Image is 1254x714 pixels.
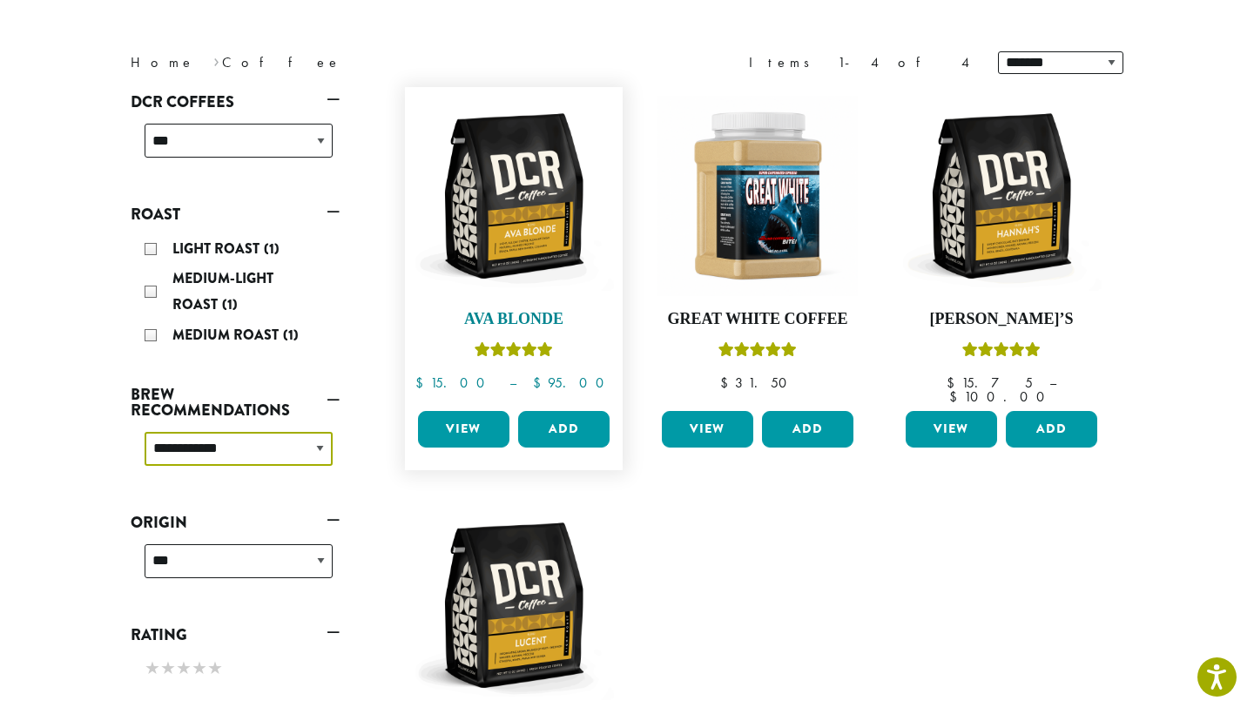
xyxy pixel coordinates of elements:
[1006,411,1097,448] button: Add
[131,537,340,599] div: Origin
[947,374,1033,392] bdi: 15.75
[901,96,1102,404] a: [PERSON_NAME]’sRated 5.00 out of 5
[949,387,964,406] span: $
[172,239,264,259] span: Light Roast
[283,325,299,345] span: (1)
[415,374,493,392] bdi: 15.00
[662,411,753,448] a: View
[131,53,195,71] a: Home
[901,310,1102,329] h4: [PERSON_NAME]’s
[131,620,340,650] a: Rating
[418,411,509,448] a: View
[720,374,735,392] span: $
[131,380,340,425] a: Brew Recommendations
[131,508,340,537] a: Origin
[131,52,601,73] nav: Breadcrumb
[131,229,340,358] div: Roast
[947,374,961,392] span: $
[475,340,553,366] div: Rated 5.00 out of 5
[131,117,340,178] div: DCR Coffees
[264,239,280,259] span: (1)
[949,387,1053,406] bdi: 100.00
[901,96,1102,296] img: DCR-12oz-Hannahs-Stock-scaled.png
[160,656,176,681] span: ★
[176,656,192,681] span: ★
[657,310,858,329] h4: Great White Coffee
[415,374,430,392] span: $
[213,46,219,73] span: ›
[172,325,283,345] span: Medium Roast
[207,656,223,681] span: ★
[414,505,614,705] img: DCR-12oz-Lucent-Stock-scaled.png
[533,374,612,392] bdi: 95.00
[657,96,858,296] img: Great_White_Ground_Espresso_2.png
[518,411,610,448] button: Add
[762,411,853,448] button: Add
[720,374,795,392] bdi: 31.50
[131,650,340,690] div: Rating
[718,340,797,366] div: Rated 5.00 out of 5
[172,268,273,314] span: Medium-Light Roast
[192,656,207,681] span: ★
[131,425,340,487] div: Brew Recommendations
[533,374,548,392] span: $
[222,294,238,314] span: (1)
[131,199,340,229] a: Roast
[1049,374,1056,392] span: –
[131,87,340,117] a: DCR Coffees
[414,96,614,404] a: Ava BlondeRated 5.00 out of 5
[509,374,516,392] span: –
[145,656,160,681] span: ★
[414,96,614,296] img: DCR-12oz-Ava-Blonde-Stock-scaled.png
[657,96,858,404] a: Great White CoffeeRated 5.00 out of 5 $31.50
[962,340,1041,366] div: Rated 5.00 out of 5
[414,310,614,329] h4: Ava Blonde
[906,411,997,448] a: View
[749,52,972,73] div: Items 1-4 of 4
